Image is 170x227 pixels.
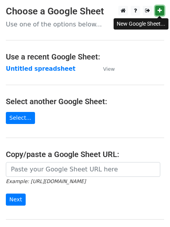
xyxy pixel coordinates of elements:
[6,6,164,17] h3: Choose a Google Sheet
[6,150,164,159] h4: Copy/paste a Google Sheet URL:
[6,52,164,61] h4: Use a recent Google Sheet:
[6,97,164,106] h4: Select another Google Sheet:
[95,65,115,72] a: View
[6,65,75,72] a: Untitled spreadsheet
[6,178,86,184] small: Example: [URL][DOMAIN_NAME]
[103,66,115,72] small: View
[6,162,160,177] input: Paste your Google Sheet URL here
[6,20,164,28] p: Use one of the options below...
[6,112,35,124] a: Select...
[131,190,170,227] iframe: Chat Widget
[6,194,26,206] input: Next
[114,18,168,30] div: New Google Sheet...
